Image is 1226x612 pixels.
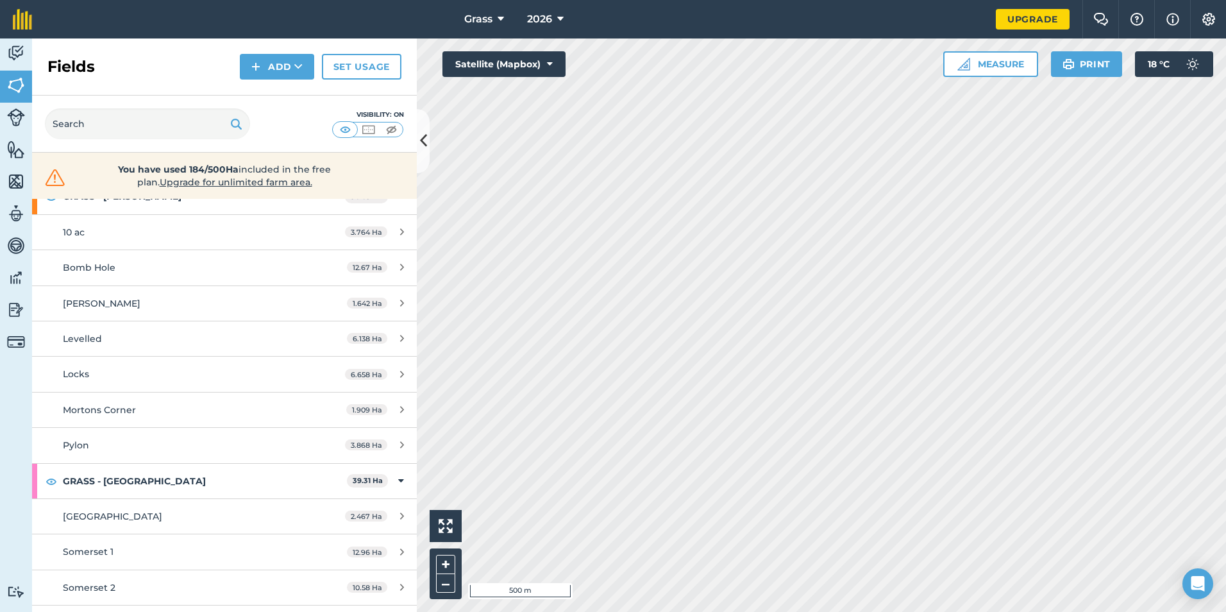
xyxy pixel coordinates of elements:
[45,108,250,139] input: Search
[7,333,25,351] img: svg+xml;base64,PD94bWwgdmVyc2lvbj0iMS4wIiBlbmNvZGluZz0idXRmLTgiPz4KPCEtLSBHZW5lcmF0b3I6IEFkb2JlIE...
[32,321,417,356] a: Levelled6.138 Ha
[943,51,1038,77] button: Measure
[240,54,314,80] button: Add
[1135,51,1213,77] button: 18 °C
[345,439,387,450] span: 3.868 Ha
[118,164,239,175] strong: You have used 184/500Ha
[1182,568,1213,599] div: Open Intercom Messenger
[32,464,417,498] div: GRASS - [GEOGRAPHIC_DATA]39.31 Ha
[436,555,455,574] button: +
[347,547,387,557] span: 12.96 Ha
[347,298,387,309] span: 1.642 Ha
[1166,12,1179,27] img: svg+xml;base64,PHN2ZyB4bWxucz0iaHR0cDovL3d3dy53My5vcmcvMjAwMC9zdmciIHdpZHRoPSIxNyIgaGVpZ2h0PSIxNy...
[322,54,401,80] a: Set usage
[32,357,417,391] a: Locks6.658 Ha
[1093,13,1109,26] img: Two speech bubbles overlapping with the left bubble in the forefront
[1051,51,1123,77] button: Print
[1129,13,1145,26] img: A question mark icon
[957,58,970,71] img: Ruler icon
[464,12,492,27] span: Grass
[7,172,25,191] img: svg+xml;base64,PHN2ZyB4bWxucz0iaHR0cDovL3d3dy53My5vcmcvMjAwMC9zdmciIHdpZHRoPSI1NiIgaGVpZ2h0PSI2MC...
[47,56,95,77] h2: Fields
[32,215,417,250] a: 10 ac3.764 Ha
[63,439,89,451] span: Pylon
[251,59,260,74] img: svg+xml;base64,PHN2ZyB4bWxucz0iaHR0cDovL3d3dy53My5vcmcvMjAwMC9zdmciIHdpZHRoPSIxNCIgaGVpZ2h0PSIyNC...
[46,473,57,489] img: svg+xml;base64,PHN2ZyB4bWxucz0iaHR0cDovL3d3dy53My5vcmcvMjAwMC9zdmciIHdpZHRoPSIxOCIgaGVpZ2h0PSIyNC...
[527,12,552,27] span: 2026
[230,116,242,132] img: svg+xml;base64,PHN2ZyB4bWxucz0iaHR0cDovL3d3dy53My5vcmcvMjAwMC9zdmciIHdpZHRoPSIxOSIgaGVpZ2h0PSIyNC...
[7,140,25,159] img: svg+xml;base64,PHN2ZyB4bWxucz0iaHR0cDovL3d3dy53My5vcmcvMjAwMC9zdmciIHdpZHRoPSI1NiIgaGVpZ2h0PSI2MC...
[32,286,417,321] a: [PERSON_NAME]1.642 Ha
[383,123,399,136] img: svg+xml;base64,PHN2ZyB4bWxucz0iaHR0cDovL3d3dy53My5vcmcvMjAwMC9zdmciIHdpZHRoPSI1MCIgaGVpZ2h0PSI0MC...
[1062,56,1075,72] img: svg+xml;base64,PHN2ZyB4bWxucz0iaHR0cDovL3d3dy53My5vcmcvMjAwMC9zdmciIHdpZHRoPSIxOSIgaGVpZ2h0PSIyNC...
[32,570,417,605] a: Somerset 210.58 Ha
[347,582,387,593] span: 10.58 Ha
[32,534,417,569] a: Somerset 112.96 Ha
[63,582,115,593] span: Somerset 2
[7,108,25,126] img: svg+xml;base64,PD94bWwgdmVyc2lvbj0iMS4wIiBlbmNvZGluZz0idXRmLTgiPz4KPCEtLSBHZW5lcmF0b3I6IEFkb2JlIE...
[7,586,25,598] img: svg+xml;base64,PD94bWwgdmVyc2lvbj0iMS4wIiBlbmNvZGluZz0idXRmLTgiPz4KPCEtLSBHZW5lcmF0b3I6IEFkb2JlIE...
[345,511,387,522] span: 2.467 Ha
[436,574,455,593] button: –
[7,44,25,63] img: svg+xml;base64,PD94bWwgdmVyc2lvbj0iMS4wIiBlbmNvZGluZz0idXRmLTgiPz4KPCEtLSBHZW5lcmF0b3I6IEFkb2JlIE...
[345,369,387,380] span: 6.658 Ha
[32,499,417,534] a: [GEOGRAPHIC_DATA]2.467 Ha
[63,511,162,522] span: [GEOGRAPHIC_DATA]
[63,226,85,238] span: 10 ac
[63,546,113,557] span: Somerset 1
[7,268,25,287] img: svg+xml;base64,PD94bWwgdmVyc2lvbj0iMS4wIiBlbmNvZGluZz0idXRmLTgiPz4KPCEtLSBHZW5lcmF0b3I6IEFkb2JlIE...
[63,368,89,380] span: Locks
[32,250,417,285] a: Bomb Hole12.67 Ha
[7,76,25,95] img: svg+xml;base64,PHN2ZyB4bWxucz0iaHR0cDovL3d3dy53My5vcmcvMjAwMC9zdmciIHdpZHRoPSI1NiIgaGVpZ2h0PSI2MC...
[42,163,407,189] a: You have used 184/500Haincluded in the free plan.Upgrade for unlimited farm area.
[63,298,140,309] span: [PERSON_NAME]
[1201,13,1216,26] img: A cog icon
[345,226,387,237] span: 3.764 Ha
[996,9,1070,30] a: Upgrade
[7,204,25,223] img: svg+xml;base64,PD94bWwgdmVyc2lvbj0iMS4wIiBlbmNvZGluZz0idXRmLTgiPz4KPCEtLSBHZW5lcmF0b3I6IEFkb2JlIE...
[353,476,383,485] strong: 39.31 Ha
[346,404,387,415] span: 1.909 Ha
[32,393,417,427] a: Mortons Corner1.909 Ha
[347,333,387,344] span: 6.138 Ha
[442,51,566,77] button: Satellite (Mapbox)
[337,123,353,136] img: svg+xml;base64,PHN2ZyB4bWxucz0iaHR0cDovL3d3dy53My5vcmcvMjAwMC9zdmciIHdpZHRoPSI1MCIgaGVpZ2h0PSI0MC...
[63,262,115,273] span: Bomb Hole
[1180,51,1205,77] img: svg+xml;base64,PD94bWwgdmVyc2lvbj0iMS4wIiBlbmNvZGluZz0idXRmLTgiPz4KPCEtLSBHZW5lcmF0b3I6IEFkb2JlIE...
[160,176,312,188] span: Upgrade for unlimited farm area.
[347,262,387,273] span: 12.67 Ha
[63,333,102,344] span: Levelled
[7,236,25,255] img: svg+xml;base64,PD94bWwgdmVyc2lvbj0iMS4wIiBlbmNvZGluZz0idXRmLTgiPz4KPCEtLSBHZW5lcmF0b3I6IEFkb2JlIE...
[332,110,404,120] div: Visibility: On
[1148,51,1170,77] span: 18 ° C
[7,300,25,319] img: svg+xml;base64,PD94bWwgdmVyc2lvbj0iMS4wIiBlbmNvZGluZz0idXRmLTgiPz4KPCEtLSBHZW5lcmF0b3I6IEFkb2JlIE...
[42,168,68,187] img: svg+xml;base64,PHN2ZyB4bWxucz0iaHR0cDovL3d3dy53My5vcmcvMjAwMC9zdmciIHdpZHRoPSIzMiIgaGVpZ2h0PSIzMC...
[13,9,32,30] img: fieldmargin Logo
[439,519,453,533] img: Four arrows, one pointing top left, one top right, one bottom right and the last bottom left
[88,163,361,189] span: included in the free plan .
[360,123,376,136] img: svg+xml;base64,PHN2ZyB4bWxucz0iaHR0cDovL3d3dy53My5vcmcvMjAwMC9zdmciIHdpZHRoPSI1MCIgaGVpZ2h0PSI0MC...
[63,404,136,416] span: Mortons Corner
[32,428,417,463] a: Pylon3.868 Ha
[63,464,347,498] strong: GRASS - [GEOGRAPHIC_DATA]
